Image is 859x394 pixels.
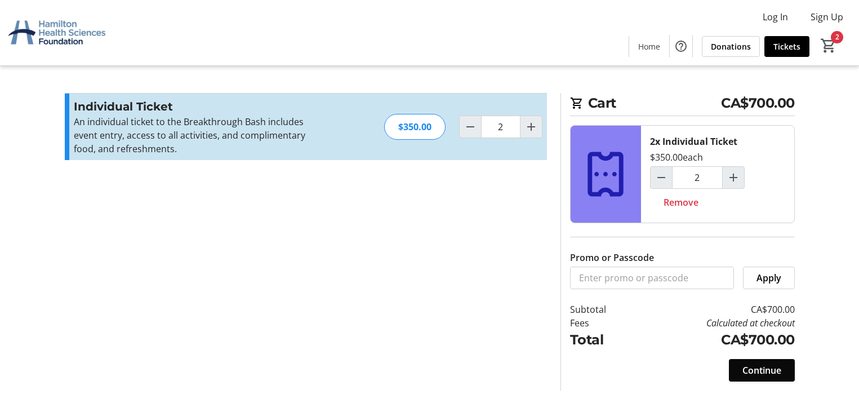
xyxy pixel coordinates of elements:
[570,303,635,316] td: Subtotal
[570,93,795,116] h2: Cart
[650,191,712,214] button: Remove
[651,167,672,188] button: Decrement by one
[7,5,107,61] img: Hamilton Health Sciences Foundation's Logo
[74,115,320,156] p: An individual ticket to the Breakthrough Bash includes event entry, access to all activities, and...
[802,8,852,26] button: Sign Up
[672,166,723,189] input: Individual Ticket Quantity
[756,271,781,285] span: Apply
[764,36,809,57] a: Tickets
[520,116,542,138] button: Increment by one
[635,303,794,316] td: CA$700.00
[629,36,669,57] a: Home
[818,36,839,56] button: Cart
[635,330,794,350] td: CA$700.00
[481,116,520,138] input: Individual Ticket Quantity
[74,98,320,115] h3: Individual Ticket
[664,196,698,209] span: Remove
[702,36,760,57] a: Donations
[650,135,737,148] div: 2x Individual Ticket
[570,267,734,289] input: Enter promo or passcode
[742,364,781,377] span: Continue
[638,41,660,52] span: Home
[763,10,788,24] span: Log In
[570,251,654,264] label: Promo or Passcode
[570,316,635,330] td: Fees
[721,93,795,113] span: CA$700.00
[711,41,751,52] span: Donations
[743,267,795,289] button: Apply
[635,316,794,330] td: Calculated at checkout
[754,8,797,26] button: Log In
[650,150,703,164] div: $350.00 each
[773,41,800,52] span: Tickets
[723,167,744,188] button: Increment by one
[811,10,843,24] span: Sign Up
[729,359,795,382] button: Continue
[570,330,635,350] td: Total
[670,35,692,57] button: Help
[460,116,481,138] button: Decrement by one
[384,114,446,140] div: $350.00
